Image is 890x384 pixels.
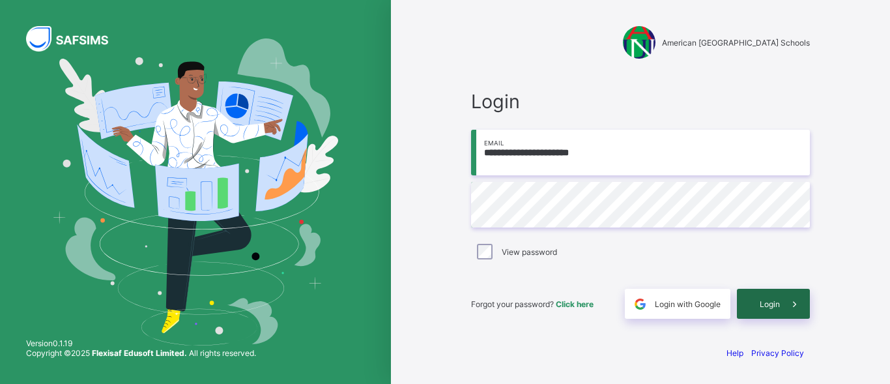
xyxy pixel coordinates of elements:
label: View password [502,247,557,257]
strong: Flexisaf Edusoft Limited. [92,348,187,358]
span: Forgot your password? [471,299,594,309]
a: Click here [556,299,594,309]
span: Version 0.1.19 [26,338,256,348]
span: American [GEOGRAPHIC_DATA] Schools [662,38,810,48]
span: Login with Google [655,299,721,309]
span: Login [471,90,810,113]
img: SAFSIMS Logo [26,26,124,52]
a: Privacy Policy [751,348,804,358]
span: Login [760,299,780,309]
img: google.396cfc9801f0270233282035f929180a.svg [633,297,648,312]
a: Help [726,348,743,358]
img: Hero Image [53,38,338,346]
span: Copyright © 2025 All rights reserved. [26,348,256,358]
